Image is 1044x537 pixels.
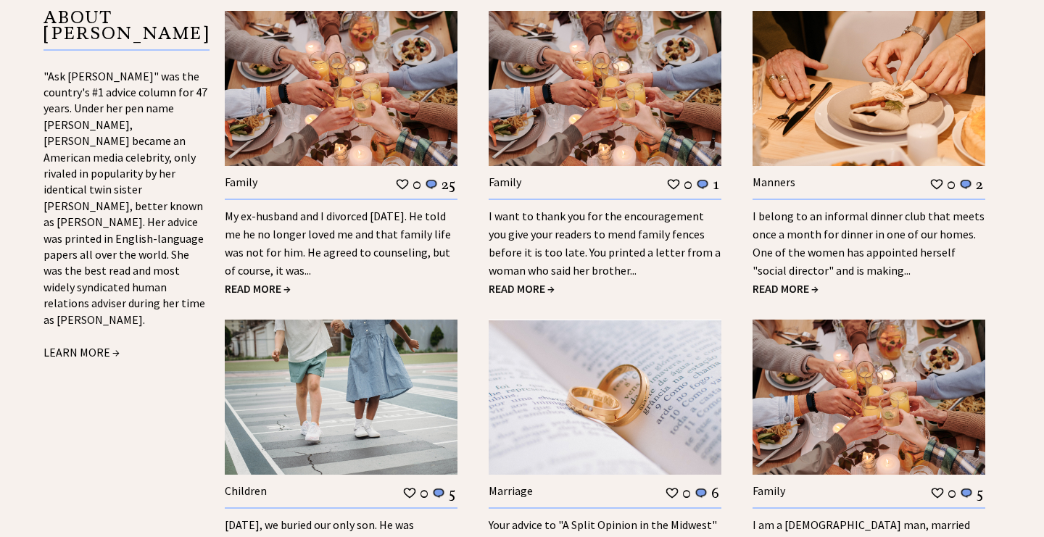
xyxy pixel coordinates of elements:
[683,175,693,193] td: 0
[441,175,456,193] td: 25
[43,68,210,362] div: "Ask [PERSON_NAME]" was the country's #1 advice column for 47 years. Under her pen name [PERSON_N...
[666,178,681,191] img: heart_outline%201.png
[225,175,257,189] a: Family
[412,175,422,193] td: 0
[975,175,984,193] td: 2
[959,487,974,500] img: message_round%201.png
[489,11,721,166] img: family.jpg
[419,483,429,502] td: 0
[489,281,555,296] a: READ MORE →
[947,483,957,502] td: 0
[43,345,120,359] a: LEARN MORE →
[712,175,720,193] td: 1
[489,209,721,278] a: I want to thank you for the encouragement you give your readers to mend family fences before it i...
[753,175,795,189] a: Manners
[225,209,451,278] a: My ex-husband and I divorced [DATE]. He told me he no longer loved me and that family life was no...
[402,486,417,500] img: heart_outline%201.png
[929,178,944,191] img: heart_outline%201.png
[489,175,521,189] a: Family
[753,483,785,498] a: Family
[753,320,985,475] img: family.jpg
[694,487,708,500] img: message_round%201.png
[424,178,439,191] img: message_round%201.png
[225,281,291,296] a: READ MORE →
[710,483,720,502] td: 6
[225,483,267,498] a: Children
[43,9,210,51] p: ABOUT [PERSON_NAME]
[681,483,692,502] td: 0
[225,320,457,475] img: children.jpg
[946,175,956,193] td: 0
[489,483,533,498] a: Marriage
[395,178,410,191] img: heart_outline%201.png
[753,11,985,166] img: manners.jpg
[489,320,721,475] img: marriage.jpg
[431,487,446,500] img: message_round%201.png
[225,11,457,166] img: family.jpg
[753,281,819,296] a: READ MORE →
[930,486,945,500] img: heart_outline%201.png
[753,209,985,278] a: I belong to an informal dinner club that meets once a month for dinner in one of our homes. One o...
[665,486,679,500] img: heart_outline%201.png
[976,483,984,502] td: 5
[958,178,973,191] img: message_round%201.png
[448,483,456,502] td: 5
[695,178,710,191] img: message_round%201.png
